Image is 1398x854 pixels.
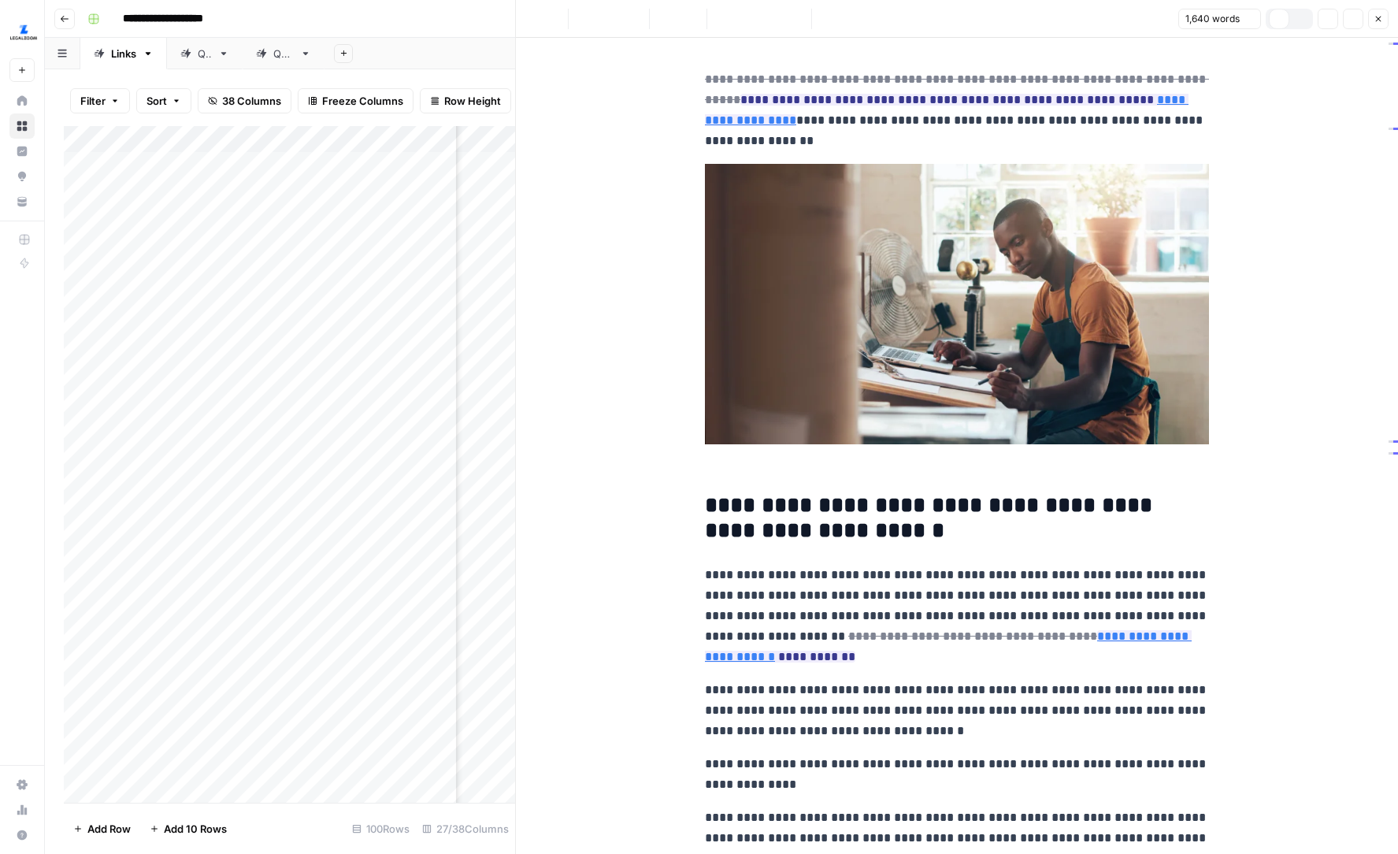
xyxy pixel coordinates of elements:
[164,821,227,837] span: Add 10 Rows
[9,18,38,46] img: LegalZoom Logo
[198,88,291,113] button: 38 Columns
[9,797,35,822] a: Usage
[167,38,243,69] a: QA
[140,816,236,841] button: Add 10 Rows
[9,772,35,797] a: Settings
[198,46,212,61] div: QA
[9,88,35,113] a: Home
[146,93,167,109] span: Sort
[9,822,35,848] button: Help + Support
[322,93,403,109] span: Freeze Columns
[70,88,130,113] button: Filter
[9,113,35,139] a: Browse
[273,46,294,61] div: QA2
[222,93,281,109] span: 38 Columns
[9,13,35,52] button: Workspace: LegalZoom
[416,816,515,841] div: 27/38 Columns
[80,93,106,109] span: Filter
[243,38,324,69] a: QA2
[298,88,413,113] button: Freeze Columns
[1185,12,1240,26] span: 1,640 words
[111,46,136,61] div: Links
[136,88,191,113] button: Sort
[9,189,35,214] a: Your Data
[9,164,35,189] a: Opportunities
[346,816,416,841] div: 100 Rows
[1178,9,1261,29] button: 1,640 words
[64,816,140,841] button: Add Row
[444,93,501,109] span: Row Height
[420,88,511,113] button: Row Height
[9,139,35,164] a: Insights
[87,821,131,837] span: Add Row
[80,38,167,69] a: Links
